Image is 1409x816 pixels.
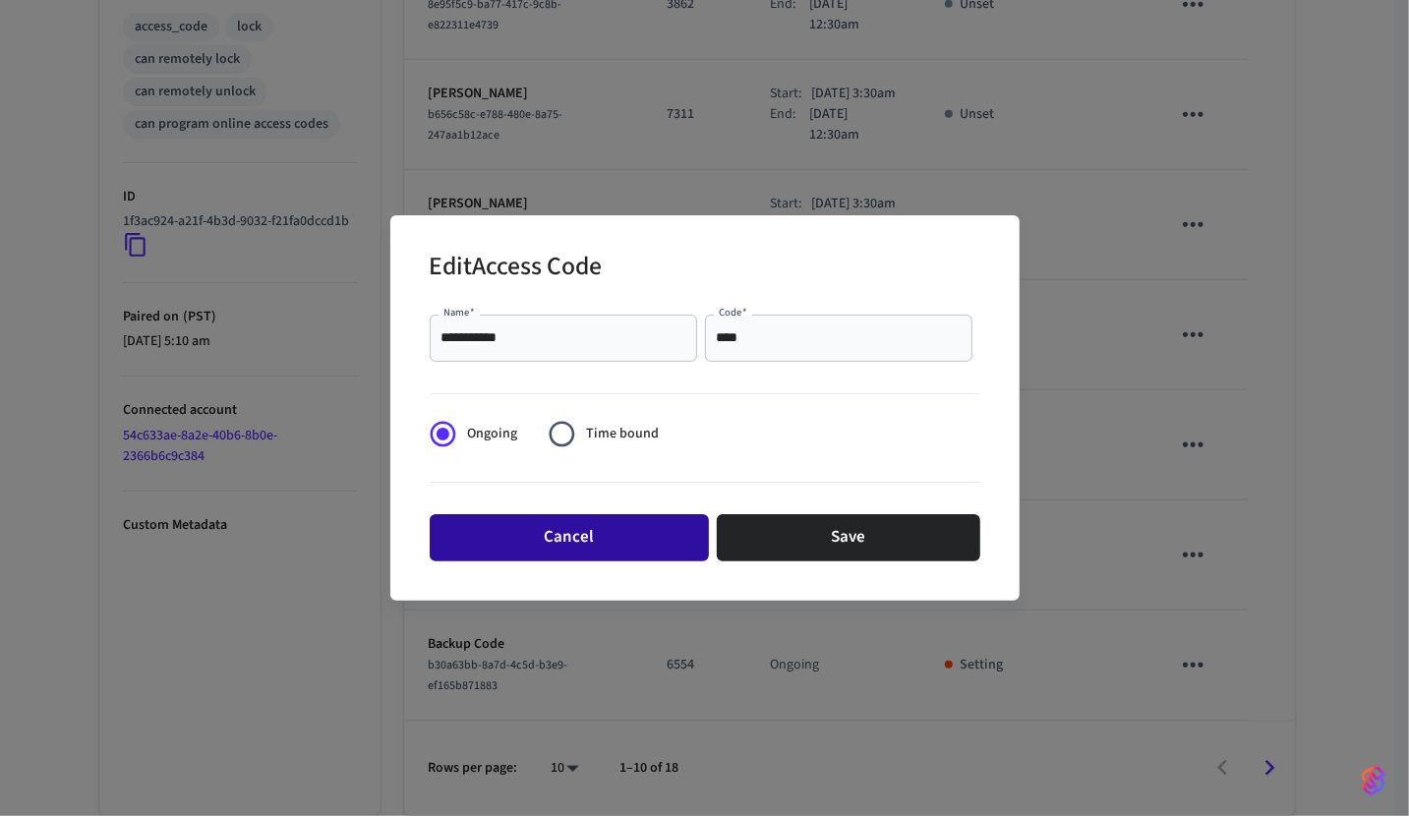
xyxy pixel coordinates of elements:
[430,514,709,561] button: Cancel
[719,306,747,321] label: Code
[443,306,475,321] label: Name
[1362,765,1385,796] img: SeamLogoGradient.69752ec5.svg
[430,239,603,299] h2: Edit Access Code
[467,424,517,444] span: Ongoing
[586,424,659,444] span: Time bound
[717,514,980,561] button: Save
